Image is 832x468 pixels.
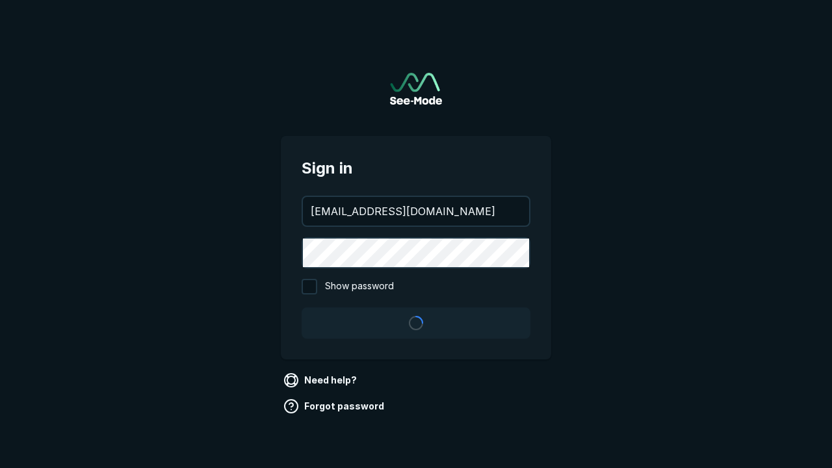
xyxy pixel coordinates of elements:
span: Sign in [302,157,530,180]
a: Need help? [281,370,362,391]
a: Forgot password [281,396,389,417]
input: your@email.com [303,197,529,226]
img: See-Mode Logo [390,73,442,105]
span: Show password [325,279,394,294]
a: Go to sign in [390,73,442,105]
